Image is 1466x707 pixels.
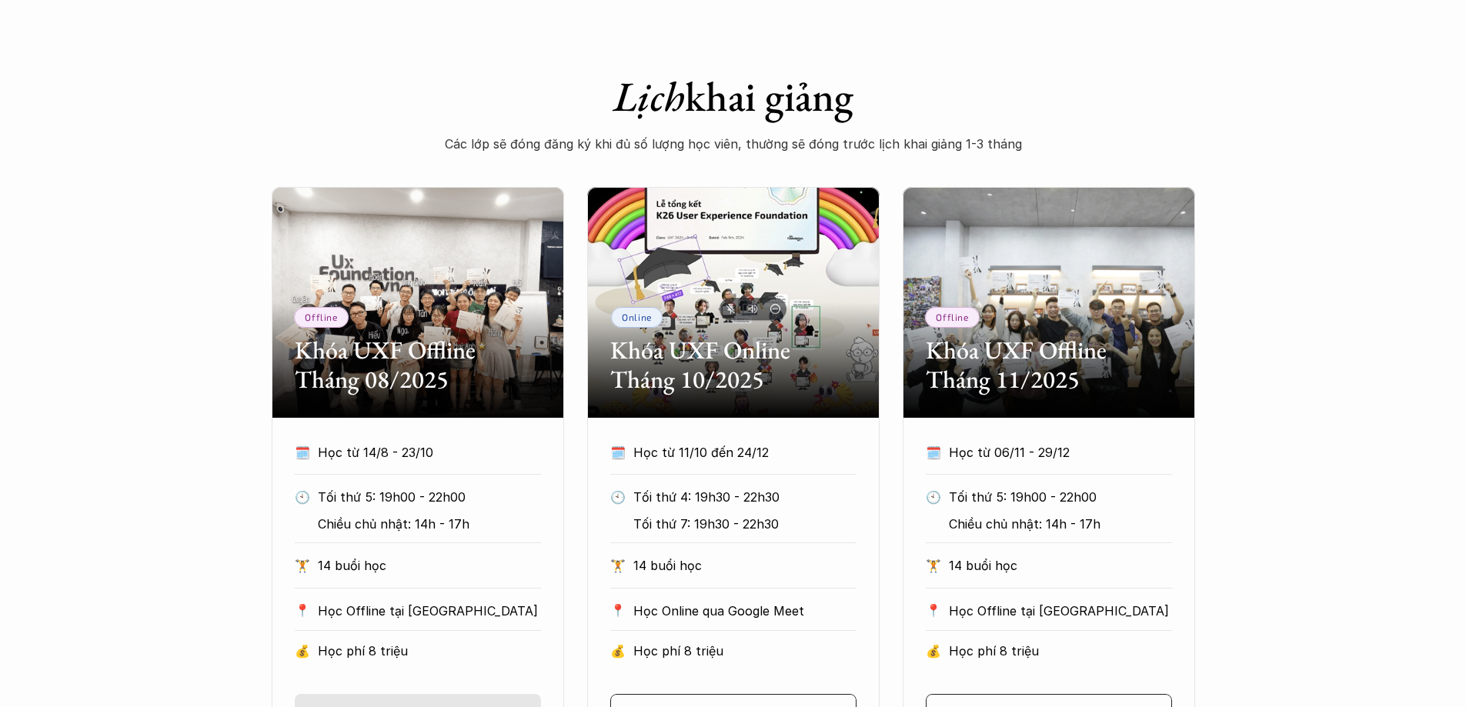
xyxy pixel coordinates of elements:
[318,485,533,509] p: Tối thứ 5: 19h00 - 22h00
[613,69,685,123] em: Lịch
[633,512,848,535] p: Tối thứ 7: 19h30 - 22h30
[949,441,1172,464] p: Học từ 06/11 - 29/12
[622,312,652,322] p: Online
[949,485,1164,509] p: Tối thứ 5: 19h00 - 22h00
[318,441,541,464] p: Học từ 14/8 - 23/10
[295,335,541,395] h2: Khóa UXF Offline Tháng 08/2025
[610,441,626,464] p: 🗓️
[633,639,857,662] p: Học phí 8 triệu
[318,599,541,622] p: Học Offline tại [GEOGRAPHIC_DATA]
[633,441,857,464] p: Học từ 11/10 đến 24/12
[610,485,626,509] p: 🕙
[610,554,626,577] p: 🏋️
[610,639,626,662] p: 💰
[295,485,310,509] p: 🕙
[295,639,310,662] p: 💰
[318,554,541,577] p: 14 buổi học
[926,485,941,509] p: 🕙
[426,132,1041,155] p: Các lớp sẽ đóng đăng ký khi đủ số lượng học viên, thường sẽ đóng trước lịch khai giảng 1-3 tháng
[295,554,310,577] p: 🏋️
[610,603,626,618] p: 📍
[426,72,1041,122] h1: khai giảng
[949,512,1164,535] p: Chiều chủ nhật: 14h - 17h
[949,599,1172,622] p: Học Offline tại [GEOGRAPHIC_DATA]
[295,603,310,618] p: 📍
[926,554,941,577] p: 🏋️
[926,441,941,464] p: 🗓️
[936,312,968,322] p: Offline
[926,603,941,618] p: 📍
[318,512,533,535] p: Chiều chủ nhật: 14h - 17h
[633,554,857,577] p: 14 buổi học
[926,335,1172,395] h2: Khóa UXF Offline Tháng 11/2025
[949,554,1172,577] p: 14 buổi học
[610,335,857,395] h2: Khóa UXF Online Tháng 10/2025
[926,639,941,662] p: 💰
[633,599,857,622] p: Học Online qua Google Meet
[633,485,848,509] p: Tối thứ 4: 19h30 - 22h30
[318,639,541,662] p: Học phí 8 triệu
[295,441,310,464] p: 🗓️
[305,312,337,322] p: Offline
[949,639,1172,662] p: Học phí 8 triệu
